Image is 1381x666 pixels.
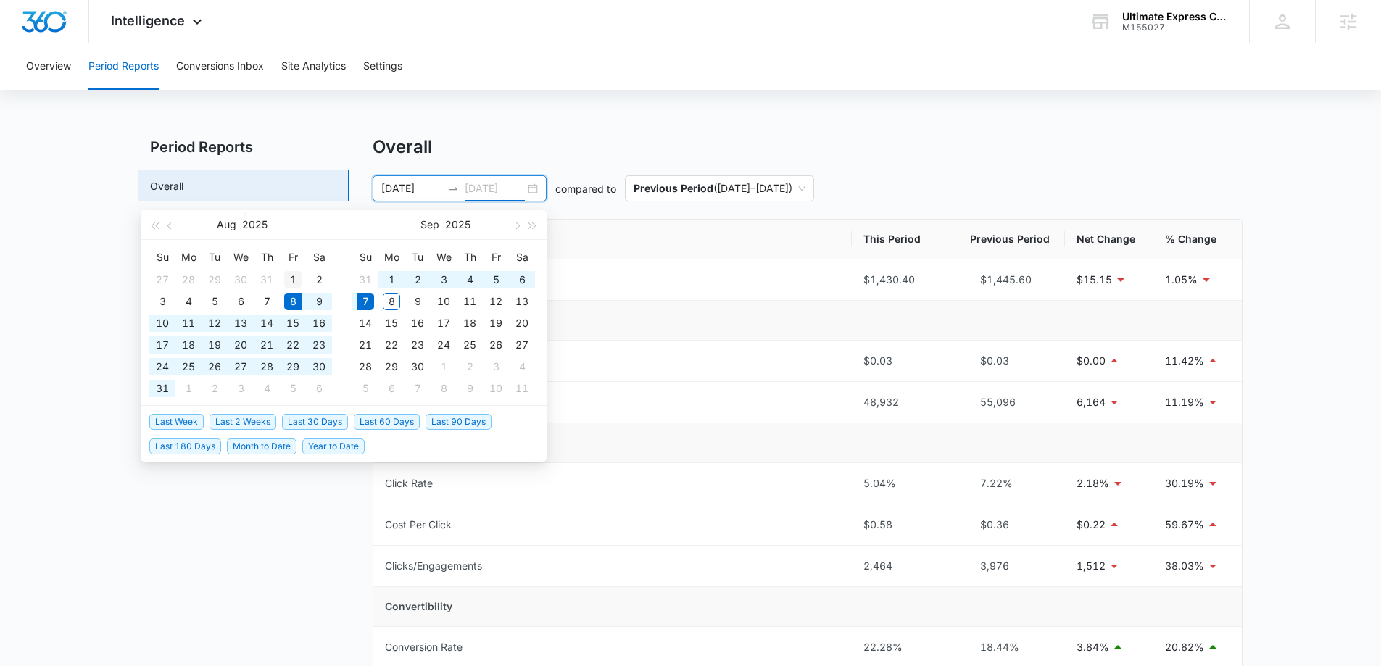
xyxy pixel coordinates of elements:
[970,558,1053,574] div: 3,976
[461,293,478,310] div: 11
[306,291,332,312] td: 2025-08-09
[302,438,365,454] span: Year to Date
[258,336,275,354] div: 21
[513,293,531,310] div: 13
[254,334,280,356] td: 2025-08-21
[409,358,426,375] div: 30
[280,312,306,334] td: 2025-08-15
[310,358,328,375] div: 30
[457,334,483,356] td: 2025-09-25
[383,271,400,288] div: 1
[258,293,275,310] div: 7
[111,13,185,28] span: Intelligence
[149,246,175,269] th: Su
[435,293,452,310] div: 10
[409,380,426,397] div: 7
[487,293,505,310] div: 12
[175,291,202,312] td: 2025-08-04
[487,315,505,332] div: 19
[254,312,280,334] td: 2025-08-14
[149,291,175,312] td: 2025-08-03
[284,271,302,288] div: 1
[457,246,483,269] th: Th
[357,380,374,397] div: 5
[280,269,306,291] td: 2025-08-01
[431,312,457,334] td: 2025-09-17
[447,183,459,194] span: to
[970,272,1053,288] div: $1,445.60
[1165,272,1198,288] p: 1.05%
[457,356,483,378] td: 2025-10-02
[149,334,175,356] td: 2025-08-17
[206,315,223,332] div: 12
[431,269,457,291] td: 2025-09-03
[352,291,378,312] td: 2025-09-07
[383,293,400,310] div: 8
[1065,220,1153,259] th: Net Change
[461,380,478,397] div: 9
[254,356,280,378] td: 2025-08-28
[175,334,202,356] td: 2025-08-18
[1077,517,1106,533] p: $0.22
[483,378,509,399] td: 2025-10-10
[405,378,431,399] td: 2025-10-07
[431,334,457,356] td: 2025-09-24
[461,358,478,375] div: 2
[405,334,431,356] td: 2025-09-23
[306,334,332,356] td: 2025-08-23
[461,315,478,332] div: 18
[383,315,400,332] div: 15
[149,414,204,430] span: Last Week
[228,356,254,378] td: 2025-08-27
[461,271,478,288] div: 4
[409,336,426,354] div: 23
[634,182,713,194] p: Previous Period
[254,378,280,399] td: 2025-09-04
[352,312,378,334] td: 2025-09-14
[405,291,431,312] td: 2025-09-09
[310,315,328,332] div: 16
[357,358,374,375] div: 28
[970,639,1053,655] div: 18.44%
[228,269,254,291] td: 2025-07-30
[202,378,228,399] td: 2025-09-02
[363,43,402,90] button: Settings
[483,334,509,356] td: 2025-09-26
[435,336,452,354] div: 24
[513,380,531,397] div: 11
[154,380,171,397] div: 31
[405,269,431,291] td: 2025-09-02
[378,269,405,291] td: 2025-09-01
[180,293,197,310] div: 4
[513,336,531,354] div: 27
[509,356,535,378] td: 2025-10-04
[180,336,197,354] div: 18
[281,43,346,90] button: Site Analytics
[509,291,535,312] td: 2025-09-13
[385,639,463,655] div: Conversion Rate
[1165,475,1204,491] p: 30.19%
[373,423,1242,463] td: Clickability
[863,272,947,288] div: $1,430.40
[175,246,202,269] th: Mo
[232,293,249,310] div: 6
[206,336,223,354] div: 19
[284,315,302,332] div: 15
[445,210,470,239] button: 2025
[1122,11,1228,22] div: account name
[88,43,159,90] button: Period Reports
[175,356,202,378] td: 2025-08-25
[483,291,509,312] td: 2025-09-12
[383,358,400,375] div: 29
[426,414,492,430] span: Last 90 Days
[280,356,306,378] td: 2025-08-29
[310,271,328,288] div: 2
[863,639,947,655] div: 22.28%
[232,271,249,288] div: 30
[970,353,1053,369] div: $0.03
[970,394,1053,410] div: 55,096
[385,475,433,491] div: Click Rate
[513,315,531,332] div: 20
[483,312,509,334] td: 2025-09-19
[373,220,852,259] th: Metric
